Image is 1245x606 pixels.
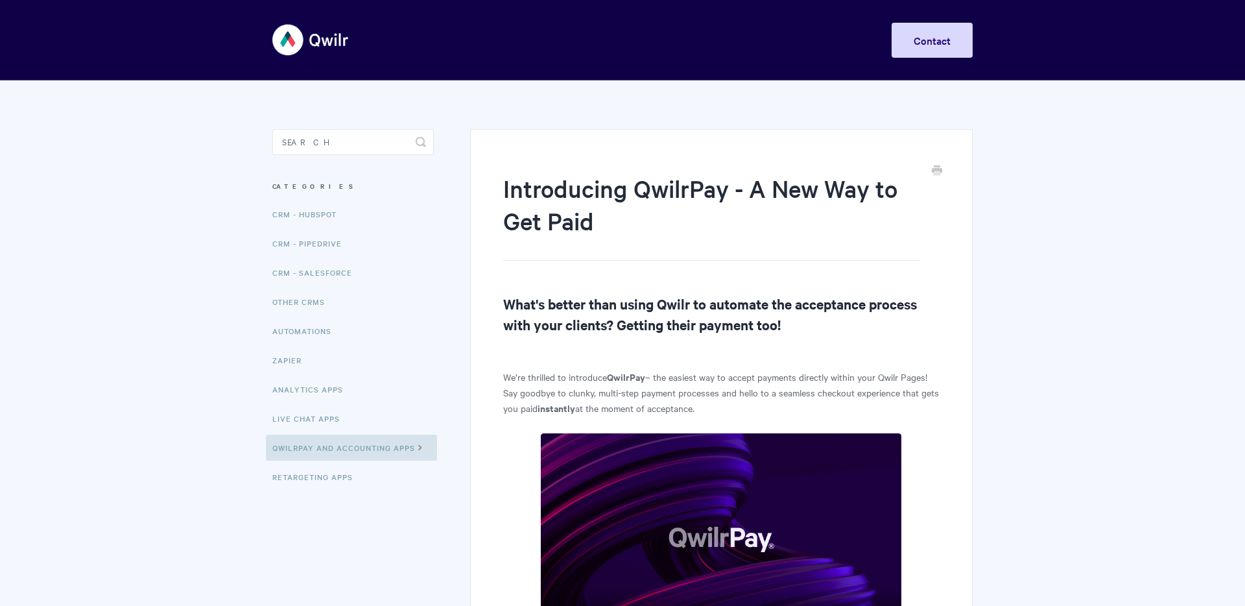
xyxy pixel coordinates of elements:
[503,172,920,261] h1: Introducing QwilrPay - A New Way to Get Paid
[272,406,350,431] a: Live Chat Apps
[538,401,575,415] strong: instantly
[272,318,341,344] a: Automations
[272,129,434,155] input: Search
[503,369,940,416] p: We’re thrilled to introduce – the easiest way to accept payments directly within your Qwilr Pages...
[932,164,942,178] a: Print this Article
[272,464,362,490] a: Retargeting Apps
[272,16,350,64] img: Qwilr Help Center
[272,260,362,285] a: CRM - Salesforce
[272,289,335,315] a: Other CRMs
[272,201,346,227] a: CRM - HubSpot
[272,347,311,373] a: Zapier
[272,376,353,402] a: Analytics Apps
[607,370,645,383] strong: QwilrPay
[266,435,437,461] a: QwilrPay and Accounting Apps
[272,175,434,198] h3: Categories
[272,230,351,256] a: CRM - Pipedrive
[503,293,940,335] h2: What's better than using Qwilr to automate the acceptance process with your clients? Getting thei...
[892,23,973,58] a: Contact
